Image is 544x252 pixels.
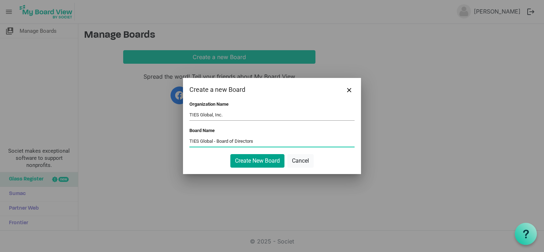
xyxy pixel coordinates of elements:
button: Close [344,84,355,95]
button: Create New Board [230,154,284,168]
label: Board Name [189,128,215,133]
label: Organization Name [189,101,229,107]
button: Cancel [287,154,314,168]
div: Create a new Board [189,84,321,95]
